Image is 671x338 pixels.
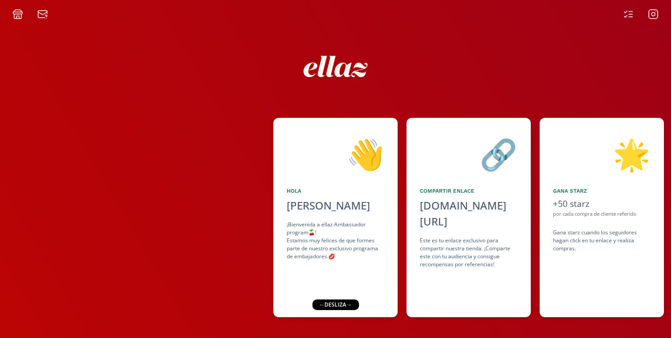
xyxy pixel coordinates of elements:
div: +50 starz [553,198,651,210]
div: Compartir Enlace [420,187,517,195]
div: Hola [287,187,384,195]
img: nKmKAABZpYV7 [296,27,375,106]
div: Este es tu enlace exclusivo para compartir nuestra tienda. ¡Comparte este con tu audiencia y cons... [420,237,517,268]
div: ¡Bienvenida a ellaz Ambassador program🍒! Estamos muy felices de que formes parte de nuestro exclu... [287,221,384,260]
div: Gana starz [553,187,651,195]
div: [PERSON_NAME] [287,198,384,214]
div: 👋 [287,131,384,176]
div: ← desliza → [312,299,359,310]
div: 🔗 [420,131,517,176]
div: 🌟 [553,131,651,176]
div: por cada compra de cliente referido [553,210,651,218]
div: [DOMAIN_NAME][URL] [420,198,517,229]
div: Gana starz cuando los seguidores hagan click en tu enlace y realiza compras . [553,229,651,253]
